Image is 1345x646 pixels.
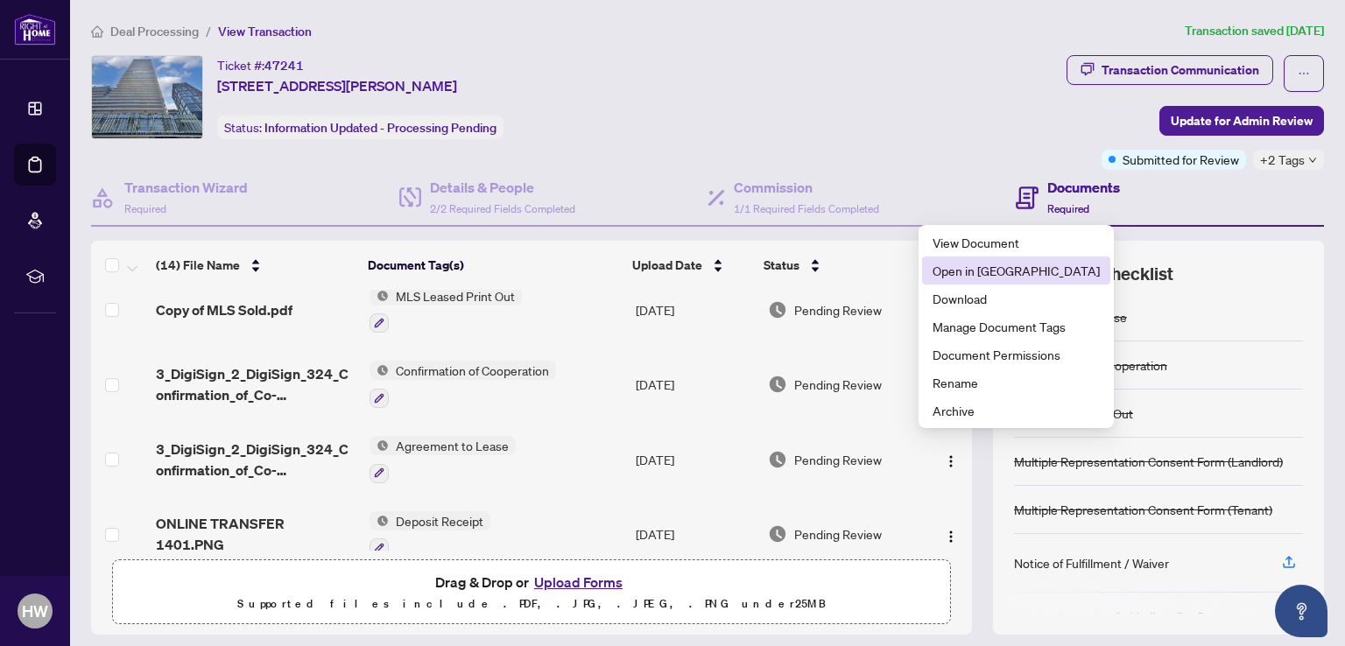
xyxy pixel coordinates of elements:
span: 3_DigiSign_2_DigiSign_324_Confirmation_of_Co-operation_and_Representation_-_Tenant_Landlord_-_Pro... [156,363,355,405]
span: down [1308,156,1317,165]
button: Status IconDeposit Receipt [370,511,490,558]
span: 2/2 Required Fields Completed [430,202,575,215]
button: Update for Admin Review [1159,106,1324,136]
button: Open asap [1275,585,1327,637]
span: Deal Processing [110,24,199,39]
span: Pending Review [794,524,882,544]
article: Transaction saved [DATE] [1185,21,1324,41]
span: Information Updated - Processing Pending [264,120,496,136]
h4: Documents [1047,177,1120,198]
span: Manage Document Tags [933,317,1100,336]
span: Pending Review [794,300,882,319]
h4: Details & People [430,177,575,198]
button: Status IconConfirmation of Cooperation [370,361,556,408]
button: Status IconMLS Leased Print Out [370,286,522,334]
span: Archive [933,401,1100,420]
span: Open in [GEOGRAPHIC_DATA] [933,261,1100,280]
div: Multiple Representation Consent Form (Tenant) [1014,500,1272,519]
span: Rename [933,373,1100,392]
td: [DATE] [629,347,761,422]
img: Status Icon [370,436,389,455]
p: Supported files include .PDF, .JPG, .JPEG, .PNG under 25 MB [123,593,940,614]
img: Status Icon [370,286,389,305]
div: Ticket #: [217,55,304,75]
span: HW [22,599,48,623]
button: Upload Forms [529,571,628,593]
span: [STREET_ADDRESS][PERSON_NAME] [217,75,457,96]
div: Multiple Representation Consent Form (Landlord) [1014,452,1283,471]
div: Notice of Fulfillment / Waiver [1014,553,1169,572]
span: Drag & Drop orUpload FormsSupported files include .PDF, .JPG, .JPEG, .PNG under25MB [113,560,950,625]
button: Transaction Communication [1067,55,1273,85]
th: Document Tag(s) [361,241,626,290]
span: Agreement to Lease [389,436,516,455]
td: [DATE] [629,272,761,348]
img: Document Status [768,524,787,544]
span: Confirmation of Cooperation [389,361,556,380]
button: Logo [937,446,965,474]
button: Status IconAgreement to Lease [370,436,516,483]
span: Update for Admin Review [1171,107,1313,135]
th: Upload Date [625,241,756,290]
span: 47241 [264,58,304,74]
img: Logo [944,530,958,544]
img: Status Icon [370,511,389,530]
td: [DATE] [629,497,761,572]
span: home [91,25,103,38]
span: 1/1 Required Fields Completed [734,202,879,215]
span: (14) File Name [156,256,240,275]
span: Upload Date [632,256,702,275]
span: Drag & Drop or [435,571,628,593]
span: View Document [933,233,1100,252]
th: (14) File Name [149,241,361,290]
span: ellipsis [1298,67,1310,80]
span: ONLINE TRANSFER 1401.PNG [156,513,355,555]
li: / [206,21,211,41]
span: Deposit Receipt [389,511,490,530]
span: Copy of MLS Sold.pdf [156,299,292,320]
img: Document Status [768,375,787,394]
button: Logo [937,520,965,548]
span: MLS Leased Print Out [389,286,522,305]
span: Pending Review [794,450,882,469]
th: Status [757,241,920,290]
span: Pending Review [794,375,882,394]
span: 3_DigiSign_2_DigiSign_324_Confirmation_of_Co-operation_and_Representation_-_Tenant_Landlord_-_Pro... [156,439,355,481]
span: Document Permissions [933,345,1100,364]
img: Logo [944,454,958,468]
span: View Transaction [218,24,312,39]
img: Document Status [768,300,787,319]
img: Status Icon [370,361,389,380]
div: Status: [217,116,503,139]
h4: Transaction Wizard [124,177,248,198]
img: logo [14,13,56,46]
span: Required [124,202,166,215]
td: [DATE] [629,422,761,497]
img: IMG-C12301414_1.jpg [92,56,202,138]
img: Document Status [768,450,787,469]
span: Status [764,256,799,275]
span: Required [1047,202,1089,215]
span: +2 Tags [1260,150,1305,170]
div: Transaction Communication [1102,56,1259,84]
span: Submitted for Review [1123,150,1239,169]
span: Download [933,289,1100,308]
h4: Commission [734,177,879,198]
